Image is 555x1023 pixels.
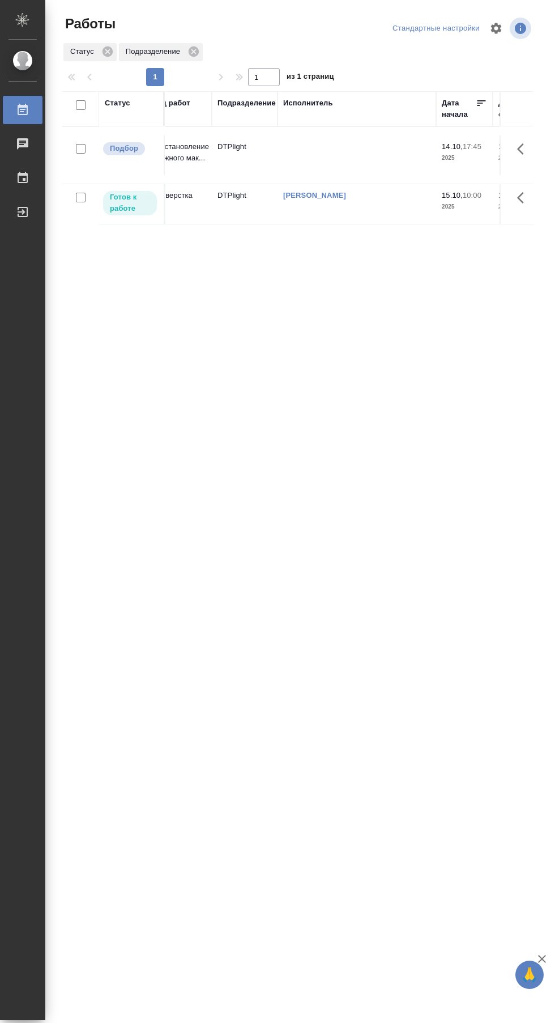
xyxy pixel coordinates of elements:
div: Дата сдачи [498,97,532,120]
p: 10:00 [463,191,481,199]
button: Здесь прячутся важные кнопки [510,184,537,211]
p: 2025 [498,201,544,213]
p: Подверстка [152,190,206,201]
p: Статус [70,46,98,57]
p: 15.10, [442,191,463,199]
p: Готов к работе [110,192,150,214]
div: Подразделение [119,43,203,61]
button: Здесь прячутся важные кнопки [510,135,537,163]
p: 15.10, [498,191,519,199]
div: split button [390,20,483,37]
td: DTPlight [212,184,277,224]
p: 17:45 [463,142,481,151]
p: Восстановление сложного мак... [152,141,206,164]
span: Работы [62,15,116,33]
div: Дата начала [442,97,476,120]
div: Вид работ [152,97,190,109]
p: 2025 [442,152,487,164]
div: Статус [63,43,117,61]
a: [PERSON_NAME] [283,191,346,199]
p: Подразделение [126,46,184,57]
span: из 1 страниц [287,70,334,86]
button: 🙏 [515,961,544,989]
p: 15.10, [498,142,519,151]
span: Посмотреть информацию [510,18,533,39]
p: 2025 [498,152,544,164]
td: DTPlight [212,135,277,175]
p: 14.10, [442,142,463,151]
span: 🙏 [520,963,539,987]
p: 2025 [442,201,487,213]
div: Подразделение [217,97,276,109]
div: Статус [105,97,130,109]
div: Можно подбирать исполнителей [102,141,158,156]
span: Настроить таблицу [483,15,510,42]
div: Исполнитель может приступить к работе [102,190,158,217]
div: Исполнитель [283,97,333,109]
p: Подбор [110,143,138,154]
